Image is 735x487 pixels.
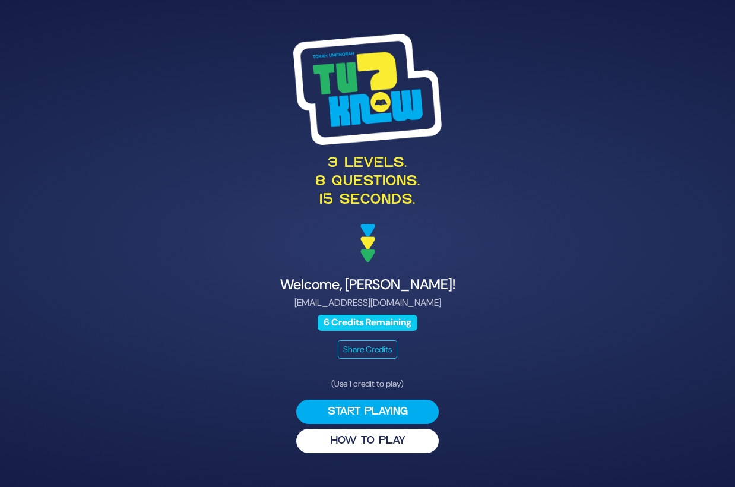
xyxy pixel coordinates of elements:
span: 6 Credits Remaining [318,315,418,331]
img: decoration arrows [360,224,375,262]
img: Tournament Logo [293,34,442,144]
p: 3 levels. 8 questions. 15 seconds. [78,154,657,210]
button: Share Credits [338,340,397,359]
p: (Use 1 credit to play) [296,378,439,390]
button: Start Playing [296,400,439,424]
button: HOW TO PLAY [296,429,439,453]
h4: Welcome, [PERSON_NAME]! [78,276,657,293]
p: [EMAIL_ADDRESS][DOMAIN_NAME] [78,296,657,310]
